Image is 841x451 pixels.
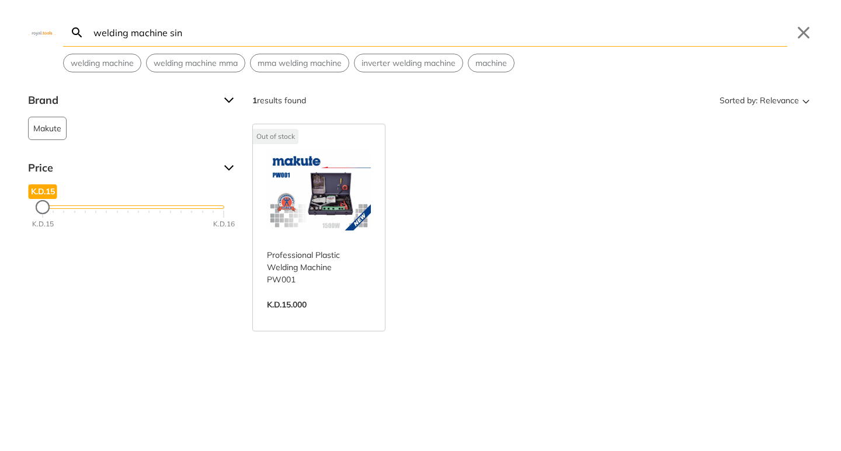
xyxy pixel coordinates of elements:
div: Suggestion: welding machine [63,54,141,72]
img: Close [28,30,56,35]
button: Select suggestion: welding machine [64,54,141,72]
div: Out of stock [253,129,298,144]
button: Select suggestion: inverter welding machine [355,54,463,72]
svg: Sort [799,93,813,107]
span: welding machine [71,57,134,69]
svg: Search [70,26,84,40]
button: Makute [28,117,67,140]
div: results found [252,91,306,110]
div: Suggestion: mma welding machine [250,54,349,72]
button: Select suggestion: mma welding machine [251,54,349,72]
span: inverter welding machine [362,57,456,69]
button: Close [794,23,813,42]
span: mma welding machine [258,57,342,69]
button: Sorted by:Relevance Sort [717,91,813,110]
span: Makute [33,117,61,139]
span: Brand [28,91,215,110]
button: Select suggestion: machine [468,54,514,72]
div: Maximum Price [36,200,50,214]
div: Suggestion: inverter welding machine [354,54,463,72]
span: welding machine mma [154,57,238,69]
span: Price [28,159,215,177]
div: Suggestion: welding machine mma [146,54,245,72]
strong: 1 [252,95,257,106]
button: Select suggestion: welding machine mma [147,54,245,72]
span: machine [475,57,507,69]
div: Suggestion: machine [468,54,515,72]
span: Relevance [760,91,799,110]
input: Search… [91,19,787,46]
div: K.D.16 [213,219,235,229]
div: K.D.15 [32,219,54,229]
